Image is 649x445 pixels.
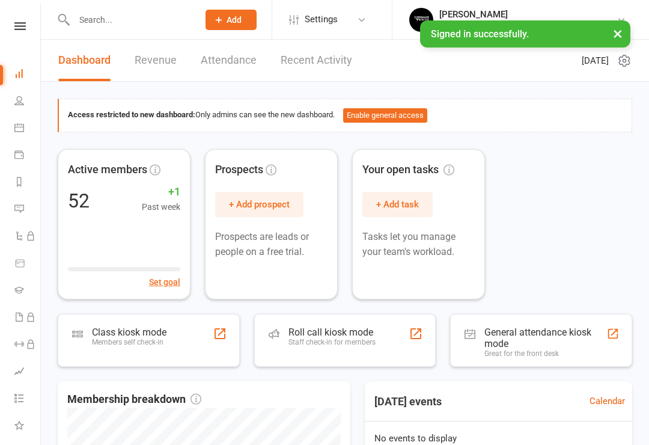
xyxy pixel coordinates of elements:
a: What's New [14,413,41,440]
a: Revenue [135,40,177,81]
a: Recent Activity [281,40,352,81]
div: Members self check-in [92,338,166,346]
span: Your open tasks [362,161,454,179]
button: Set goal [149,275,180,289]
p: Tasks let you manage your team's workload. [362,229,475,260]
strong: Access restricted to new dashboard: [68,110,195,119]
button: + Add prospect [215,192,303,217]
img: thumb_image1675941181.png [409,8,433,32]
div: Great for the front desk [484,349,606,358]
span: Active members [68,161,147,179]
div: Class kiosk mode [92,327,166,338]
a: People [14,88,41,115]
div: General attendance kiosk mode [484,327,606,349]
a: Calendar [590,394,625,408]
span: Add [227,15,242,25]
button: × [607,20,629,46]
div: [PERSON_NAME] [439,9,617,20]
span: +1 [142,183,180,201]
div: Performance Martial Arts [GEOGRAPHIC_DATA] [439,20,617,31]
a: Reports [14,170,41,197]
span: Signed in successfully. [431,28,529,40]
input: Search... [70,11,190,28]
div: 52 [68,191,90,210]
span: Prospects [215,161,263,179]
a: Dashboard [14,61,41,88]
div: Roll call kiosk mode [288,327,376,338]
div: Staff check-in for members [288,338,376,346]
button: Enable general access [343,108,427,123]
span: Past week [142,200,180,213]
a: Calendar [14,115,41,143]
span: [DATE] [582,54,609,68]
p: Prospects are leads or people on a free trial. [215,229,328,260]
span: Membership breakdown [67,391,201,408]
a: Assessments [14,359,41,386]
a: Dashboard [58,40,111,81]
a: Payments [14,143,41,170]
div: Only admins can see the new dashboard. [68,108,623,123]
h3: [DATE] events [365,391,451,413]
button: + Add task [362,192,433,217]
span: Settings [305,6,338,33]
a: Attendance [201,40,257,81]
button: Add [206,10,257,30]
a: Product Sales [14,251,41,278]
